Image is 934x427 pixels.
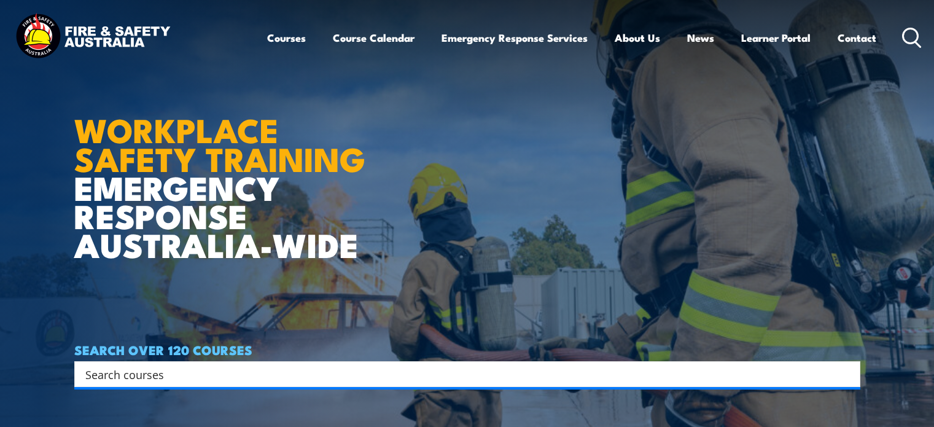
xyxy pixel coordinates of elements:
[838,22,876,54] a: Contact
[615,22,660,54] a: About Us
[88,366,836,383] form: Search form
[74,84,375,259] h1: EMERGENCY RESPONSE AUSTRALIA-WIDE
[74,343,860,356] h4: SEARCH OVER 120 COURSES
[267,22,306,54] a: Courses
[74,103,365,183] strong: WORKPLACE SAFETY TRAINING
[687,22,714,54] a: News
[741,22,811,54] a: Learner Portal
[333,22,414,54] a: Course Calendar
[442,22,588,54] a: Emergency Response Services
[839,366,856,383] button: Search magnifier button
[85,365,833,383] input: Search input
